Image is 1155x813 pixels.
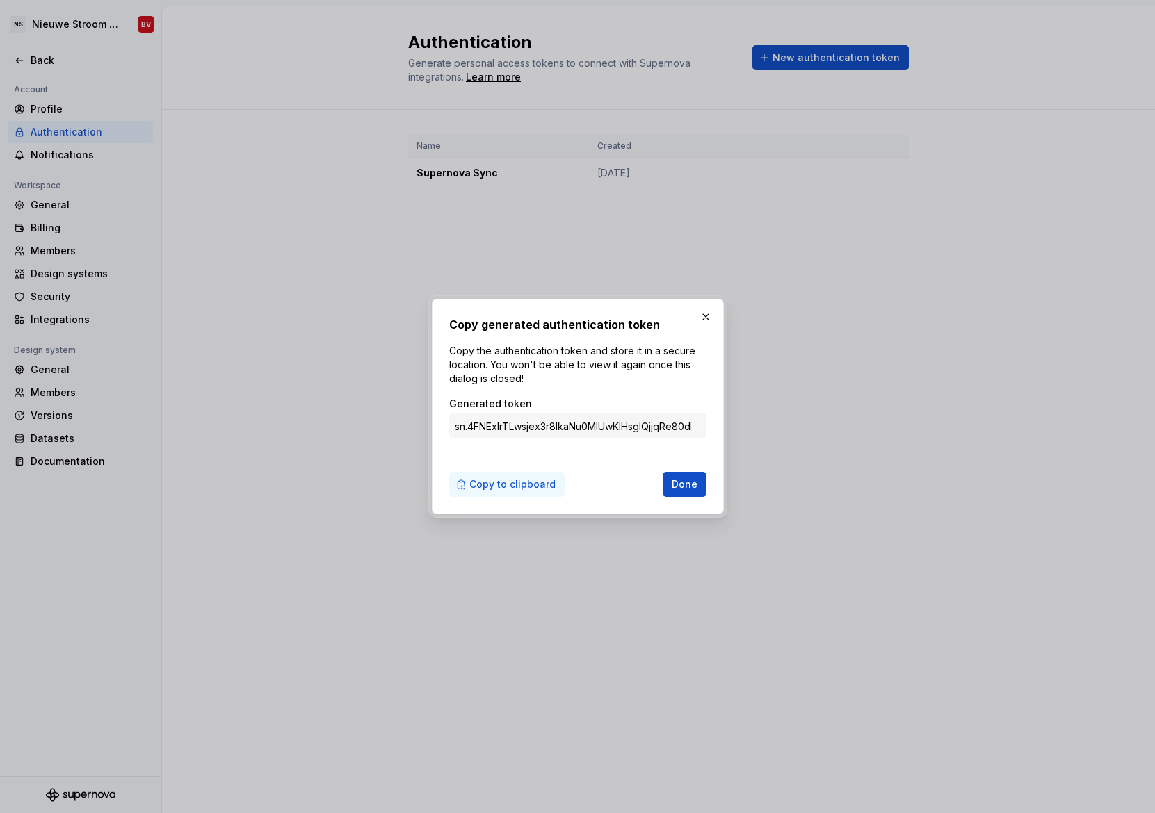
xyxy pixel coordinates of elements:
button: Copy to clipboard [449,472,565,497]
button: Done [663,472,706,497]
span: Copy to clipboard [469,477,556,491]
span: Done [672,477,697,491]
p: Copy the authentication token and store it in a secure location. You won't be able to view it aga... [449,344,706,386]
label: Generated token [449,397,532,411]
h2: Copy generated authentication token [449,316,706,333]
